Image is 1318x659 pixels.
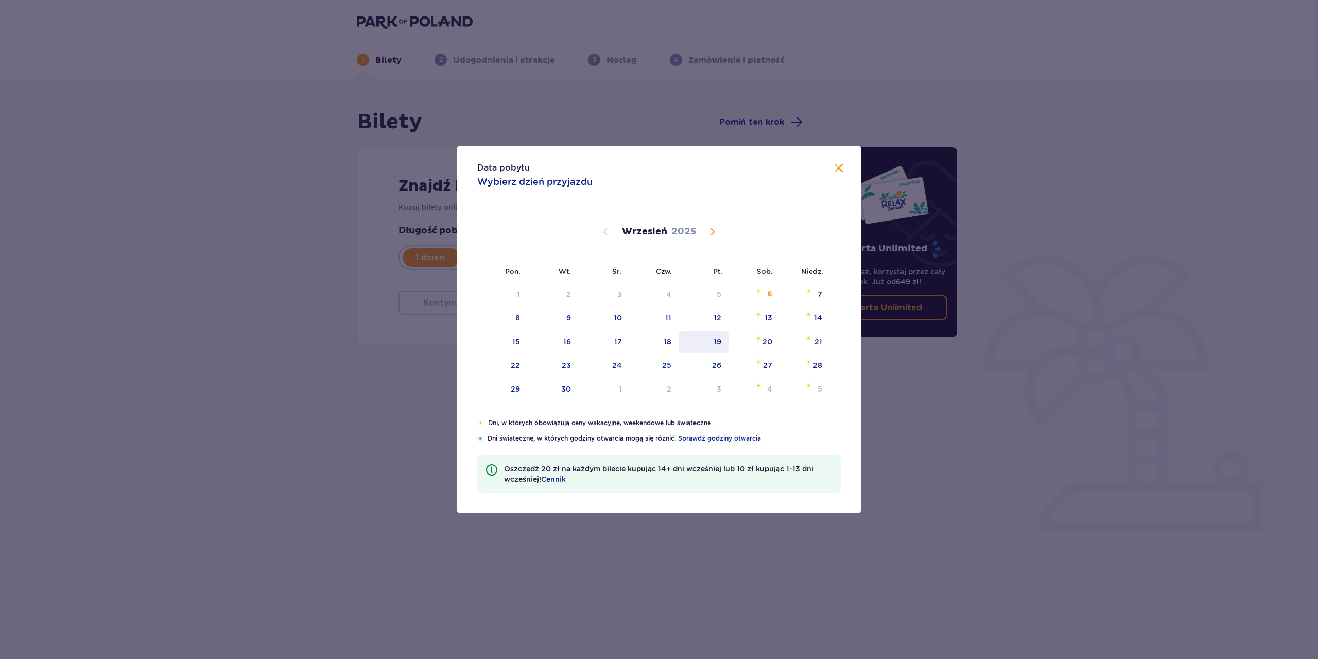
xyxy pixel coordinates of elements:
div: 3 [617,289,622,299]
p: Data pobytu [477,162,530,174]
small: Wt. [559,267,571,275]
td: Not available. piątek, 5 września 2025 [679,283,729,306]
small: Czw. [656,267,672,275]
div: 10 [614,313,622,323]
td: czwartek, 18 września 2025 [629,331,679,353]
small: Niedz. [801,267,823,275]
div: 13 [765,313,772,323]
p: Wybierz dzień przyjazdu [477,176,593,188]
td: Not available. wtorek, 2 września 2025 [527,283,578,306]
td: wtorek, 9 września 2025 [527,307,578,330]
div: 17 [614,336,622,347]
div: 1 [517,289,520,299]
td: Not available. środa, 3 września 2025 [578,283,629,306]
td: sobota, 20 września 2025 [729,331,779,353]
small: Śr. [612,267,621,275]
td: poniedziałek, 8 września 2025 [477,307,527,330]
div: 11 [665,313,671,323]
div: 12 [714,313,721,323]
td: niedziela, 21 września 2025 [779,331,829,353]
div: 8 [515,313,520,323]
td: środa, 10 września 2025 [578,307,629,330]
small: Sob. [757,267,773,275]
div: 18 [664,336,671,347]
div: 9 [566,313,571,323]
p: 2025 [671,226,696,238]
td: niedziela, 14 września 2025 [779,307,829,330]
td: piątek, 19 września 2025 [679,331,729,353]
div: 5 [717,289,721,299]
td: piątek, 12 września 2025 [679,307,729,330]
td: Not available. poniedziałek, 1 września 2025 [477,283,527,306]
div: 6 [767,289,772,299]
td: wtorek, 16 września 2025 [527,331,578,353]
td: środa, 17 września 2025 [578,331,629,353]
small: Pon. [505,267,521,275]
td: sobota, 6 września 2025 [729,283,779,306]
div: 2 [566,289,571,299]
td: poniedziałek, 15 września 2025 [477,331,527,353]
div: 19 [714,336,721,347]
div: 4 [666,289,671,299]
td: niedziela, 7 września 2025 [779,283,829,306]
td: czwartek, 11 września 2025 [629,307,679,330]
div: 20 [762,336,772,347]
td: Not available. czwartek, 4 września 2025 [629,283,679,306]
td: sobota, 13 września 2025 [729,307,779,330]
div: 16 [563,336,571,347]
small: Pt. [713,267,722,275]
div: 15 [512,336,520,347]
div: Calendar [457,205,861,418]
p: Wrzesień [622,226,667,238]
